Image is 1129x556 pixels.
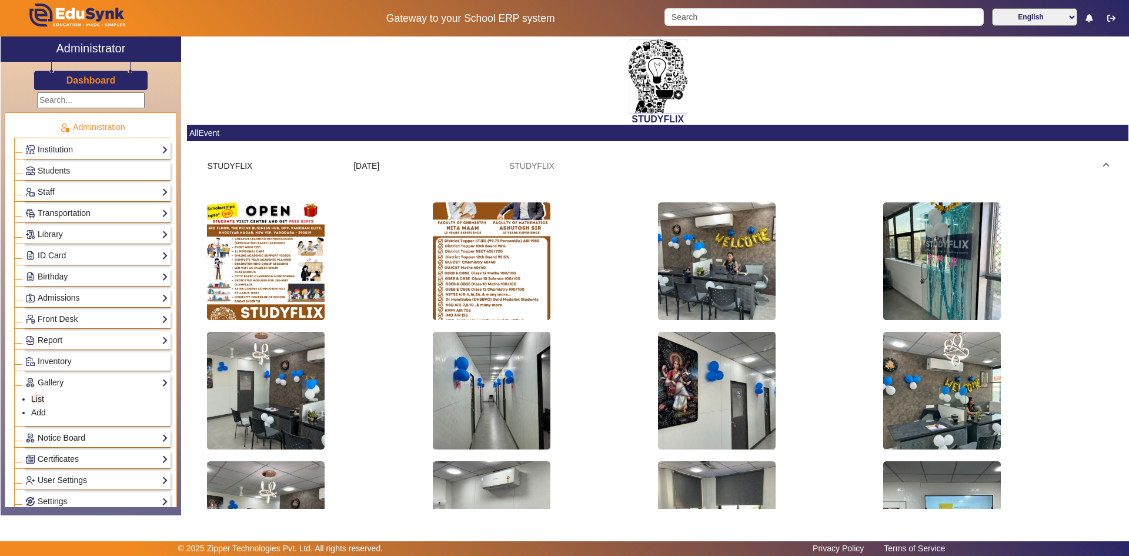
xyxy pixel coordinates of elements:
img: d93f15d5-fd90-48f1-bed9-2b8b21c73bf5 [207,202,325,320]
a: Privacy Policy [807,541,870,556]
a: Dashboard [66,74,116,86]
div: STUDYFLIX [207,160,353,172]
img: 7e949783-1f97-490d-8e2e-8cd7682c4b9b [883,332,1001,450]
p: Administration [14,121,171,134]
img: d4a16405-631e-4f73-80ec-d1ed988385fa [658,332,776,450]
a: List [31,394,44,404]
a: Terms of Service [878,541,951,556]
span: Inventory [38,357,72,366]
mat-panel-description: STUDYFLIX [509,160,1094,172]
img: 445d3d99-5d31-4b02-9237-a82a7da67425 [207,332,325,450]
div: [DATE] [353,160,500,172]
mat-expansion-panel-header: STUDYFLIX[DATE]STUDYFLIX [193,147,1123,185]
h2: Administrator [56,41,126,55]
h3: Dashboard [66,75,116,86]
a: Administrator [1,36,181,62]
img: Administration.png [59,122,70,133]
input: Search... [37,92,145,108]
a: Add [31,408,46,417]
img: Students.png [26,167,35,175]
img: eb2bbc5f-50ab-4ce2-a28e-364cc8e33e69 [433,202,550,320]
span: Students [38,166,70,175]
img: 386418b4-9903-4add-9b12-39c10a447777 [658,202,776,320]
input: Search [664,8,983,26]
img: 8e9b1e6e-30bd-4aba-a5e3-e9f4b8f2ff47 [433,332,550,450]
img: 4+gAAAAZJREFUAwCLXB3QkCMzSAAAAABJRU5ErkJggg== [629,39,687,114]
h2: STUDYFLIX [187,114,1128,125]
h5: Gateway to your School ERP system [289,12,652,25]
a: Students [25,164,168,178]
img: 02244003-ee07-4b7d-95e6-b77a9643ff37 [883,202,1001,320]
mat-card-header: AllEvent [187,125,1128,141]
a: Inventory [25,355,168,368]
p: © 2025 Zipper Technologies Pvt. Ltd. All rights reserved. [178,542,383,555]
img: Inventory.png [26,357,35,366]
